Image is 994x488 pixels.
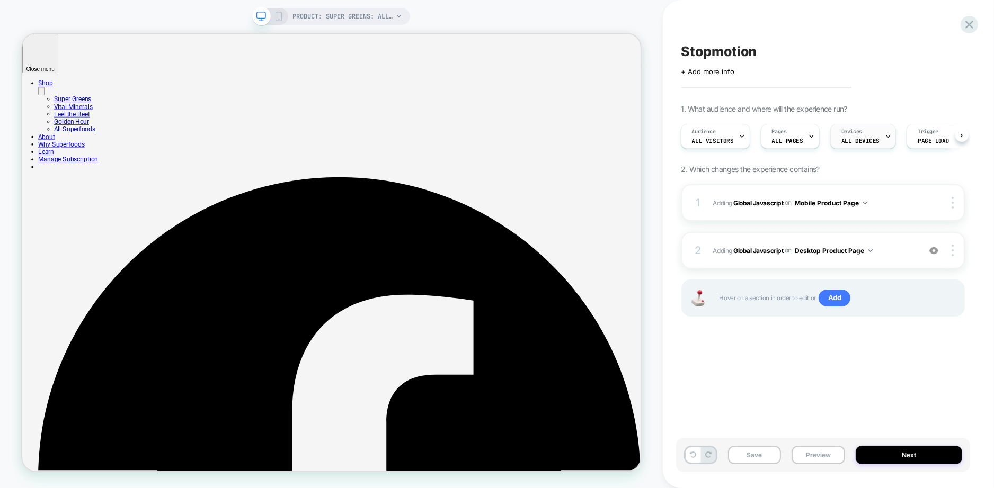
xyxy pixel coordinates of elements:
span: All Visitors [692,137,734,144]
span: Adding [713,244,915,257]
img: close [952,245,954,256]
a: Vital Minerals [42,92,94,102]
b: Global Javascript [733,246,783,254]
span: on [785,245,792,256]
button: Shop [21,71,30,82]
a: About [21,132,43,142]
span: 1. What audience and where will the experience run? [681,104,847,113]
span: Hover on a section in order to edit or [720,290,953,306]
a: Manage Subscription [21,162,101,173]
span: ALL PAGES [772,137,803,144]
a: Shop [21,61,41,71]
span: Trigger [918,128,938,135]
a: Golden Hour [42,112,89,122]
div: 1 [693,193,704,212]
img: crossed eye [929,246,938,255]
img: down arrow [863,202,867,204]
span: + Add more info [681,67,734,76]
a: Why Superfoods [21,142,83,152]
button: Save [728,446,782,464]
span: ALL DEVICES [841,137,880,144]
span: Adding [713,196,915,210]
img: close [952,197,954,209]
img: Joystick [688,290,709,306]
span: Add [819,290,851,306]
span: Close menu [5,43,43,51]
img: down arrow [868,249,873,252]
span: Devices [841,128,862,135]
div: 2 [693,241,704,260]
a: Feel the Beet [42,102,90,112]
span: Page Load [918,137,949,144]
span: Stopmotion [681,43,757,59]
span: on [785,197,792,209]
a: Learn [21,152,42,162]
a: All Superfoods [42,122,97,132]
span: Audience [692,128,716,135]
span: Pages [772,128,787,135]
a: Super Greens [42,82,92,92]
span: 2. Which changes the experience contains? [681,165,820,174]
button: Desktop Product Page [795,244,873,257]
b: Global Javascript [733,198,783,206]
button: Next [856,446,962,464]
button: Preview [792,446,845,464]
button: Mobile Product Page [795,196,867,210]
span: PRODUCT: Super Greens: all-natural greens powder for daily health [supergreens] [292,8,393,25]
